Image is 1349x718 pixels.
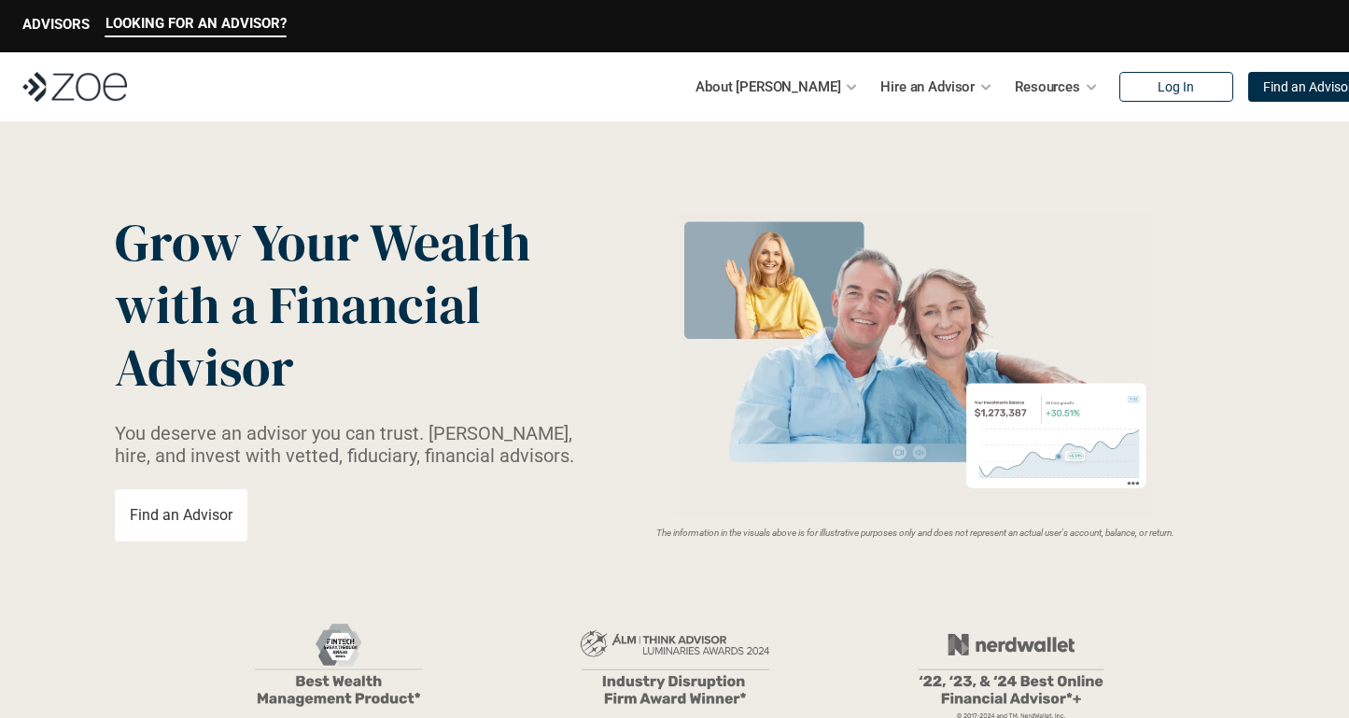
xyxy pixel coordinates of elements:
[115,269,492,403] span: with a Financial Advisor
[1015,73,1080,101] p: Resources
[1119,72,1233,102] a: Log In
[115,422,597,467] p: You deserve an advisor you can trust. [PERSON_NAME], hire, and invest with vetted, fiduciary, fin...
[667,213,1164,516] img: Zoe Financial Hero Image
[115,206,530,278] span: Grow Your Wealth
[22,16,90,33] p: ADVISORS
[105,15,287,32] p: LOOKING FOR AN ADVISOR?
[880,73,975,101] p: Hire an Advisor
[130,506,232,524] p: Find an Advisor
[656,528,1174,538] em: The information in the visuals above is for illustrative purposes only and does not represent an ...
[1158,79,1194,95] p: Log In
[696,73,840,101] p: About [PERSON_NAME]
[115,489,247,542] a: Find an Advisor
